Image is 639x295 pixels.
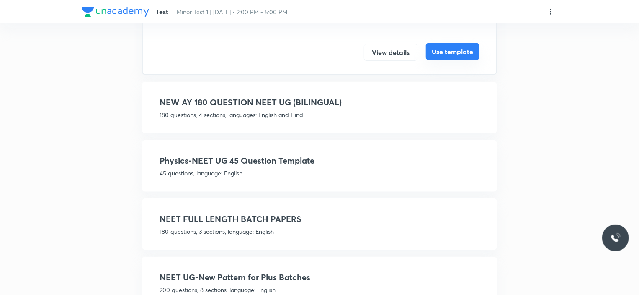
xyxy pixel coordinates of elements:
p: 180 questions, 3 sections, language: English [160,227,479,236]
button: View details [364,44,417,61]
h4: NEET UG-New Pattern for Plus Batches [160,271,479,284]
img: Company Logo [82,7,149,17]
p: 45 questions, language: English [160,169,479,178]
span: Minor Test 1 | [DATE] • 2:00 PM - 5:00 PM [177,8,287,16]
span: Test [156,7,168,16]
h4: Physics-NEET UG 45 Question Template [160,154,479,167]
p: 180 questions, 4 sections, languages: English and Hindi [160,110,479,119]
h4: NEW AY 180 QUESTION NEET UG (BILINGUAL) [160,96,479,109]
button: Use template [426,43,479,60]
img: ttu [611,233,621,243]
p: 200 questions, 8 sections, language: English [160,285,479,294]
h4: NEET FULL LENGTH BATCH PAPERS [160,213,479,225]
